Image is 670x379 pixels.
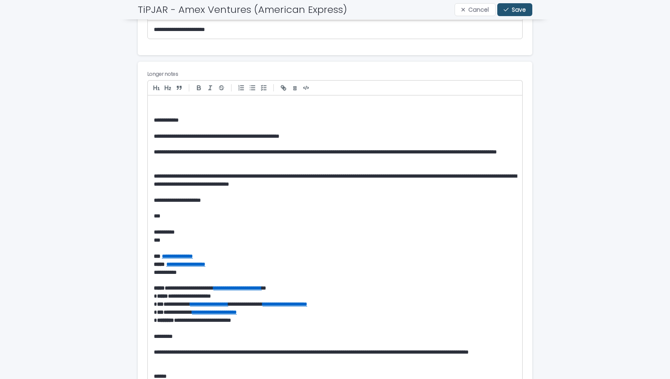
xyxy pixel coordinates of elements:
span: Cancel [468,7,489,12]
h2: TiPJAR - Amex Ventures (American Express) [138,4,347,16]
button: Cancel [455,3,496,16]
span: Save [512,7,526,12]
button: Save [497,3,532,16]
span: Longer notes [147,70,178,77]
